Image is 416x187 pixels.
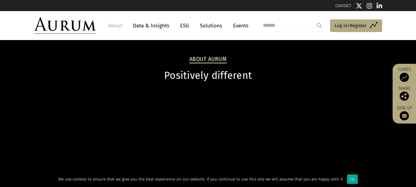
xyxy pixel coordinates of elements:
[177,20,192,31] a: ESG
[105,20,125,31] a: About
[367,3,372,9] img: Instagram icon
[396,67,413,82] a: Funds
[396,105,413,120] a: Sign up
[189,56,227,63] h2: About Aurum
[400,91,409,101] img: Share this post
[335,3,351,8] a: CONTACT
[330,19,382,32] a: Log in/Register
[400,111,409,120] img: Sign up to our newsletter
[34,70,382,82] h1: Positively different
[230,20,248,31] a: Events
[377,3,382,9] img: Linkedin icon
[347,174,358,184] div: Ok
[335,22,367,29] span: Log in/Register
[130,20,172,31] a: Data & Insights
[34,17,96,34] img: Aurum
[396,87,413,101] div: Share
[313,19,325,32] input: Submit
[356,3,362,9] img: Twitter icon
[197,20,225,31] a: Solutions
[400,73,409,82] img: Access Funds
